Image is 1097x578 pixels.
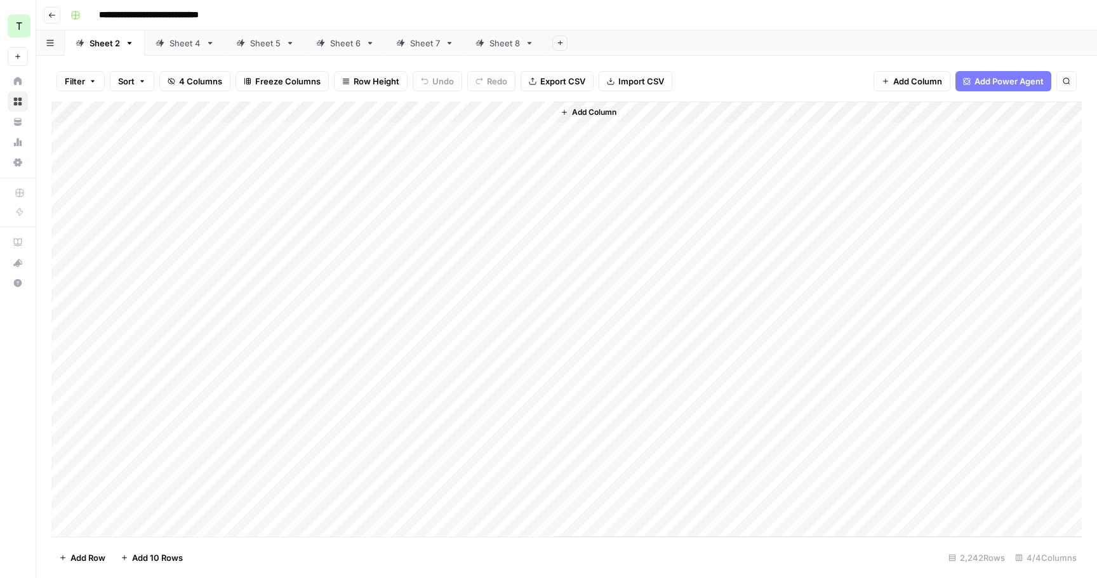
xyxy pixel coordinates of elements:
[572,107,616,118] span: Add Column
[255,75,321,88] span: Freeze Columns
[70,551,105,564] span: Add Row
[893,75,942,88] span: Add Column
[874,71,950,91] button: Add Column
[943,548,1010,568] div: 2,242 Rows
[90,37,120,49] div: Sheet 2
[330,37,361,49] div: Sheet 6
[8,112,28,132] a: Your Data
[57,71,105,91] button: Filter
[118,75,135,88] span: Sort
[250,37,281,49] div: Sheet 5
[8,132,28,152] a: Usage
[8,10,28,42] button: Workspace: TY SEO Team
[410,37,440,49] div: Sheet 7
[8,232,28,253] a: AirOps Academy
[974,75,1044,88] span: Add Power Agent
[955,71,1051,91] button: Add Power Agent
[16,18,22,34] span: T
[1010,548,1082,568] div: 4/4 Columns
[354,75,399,88] span: Row Height
[305,30,385,56] a: Sheet 6
[159,71,230,91] button: 4 Columns
[236,71,329,91] button: Freeze Columns
[540,75,585,88] span: Export CSV
[170,37,201,49] div: Sheet 4
[413,71,462,91] button: Undo
[385,30,465,56] a: Sheet 7
[432,75,454,88] span: Undo
[8,253,28,273] button: What's new?
[489,37,520,49] div: Sheet 8
[145,30,225,56] a: Sheet 4
[599,71,672,91] button: Import CSV
[487,75,507,88] span: Redo
[8,71,28,91] a: Home
[618,75,664,88] span: Import CSV
[51,548,113,568] button: Add Row
[132,551,183,564] span: Add 10 Rows
[521,71,594,91] button: Export CSV
[334,71,408,91] button: Row Height
[465,30,545,56] a: Sheet 8
[467,71,515,91] button: Redo
[225,30,305,56] a: Sheet 5
[113,548,190,568] button: Add 10 Rows
[8,152,28,173] a: Settings
[8,91,28,112] a: Browse
[110,71,154,91] button: Sort
[65,30,145,56] a: Sheet 2
[8,273,28,293] button: Help + Support
[179,75,222,88] span: 4 Columns
[8,253,27,272] div: What's new?
[555,104,622,121] button: Add Column
[65,75,85,88] span: Filter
